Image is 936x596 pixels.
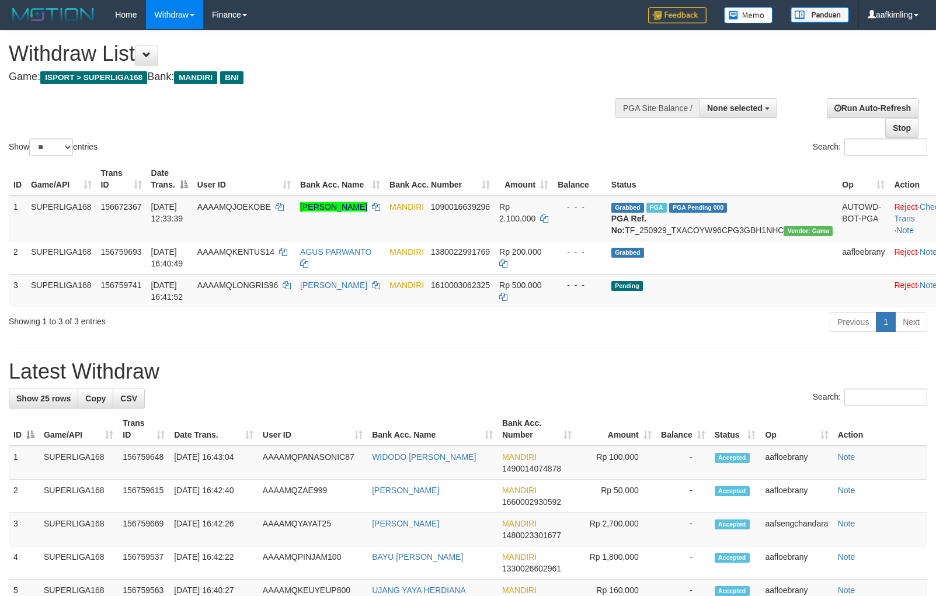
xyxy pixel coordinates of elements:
a: Reject [894,280,917,290]
span: Copy [85,394,106,403]
th: Op: activate to sort column ascending [760,413,833,446]
th: Trans ID: activate to sort column ascending [96,162,147,196]
span: AAAAMQKENTUS14 [197,247,274,257]
a: BAYU [PERSON_NAME] [372,552,463,562]
span: Copy 1330026602961 to clipboard [502,564,561,573]
span: MANDIRI [389,202,424,212]
td: 2 [9,480,39,513]
a: Reject [894,247,917,257]
td: - [656,446,710,480]
a: Note [838,585,855,595]
img: MOTION_logo.png [9,6,98,23]
th: Date Trans.: activate to sort column ascending [169,413,258,446]
td: Rp 50,000 [576,480,656,513]
span: Copy 1610003062325 to clipboard [431,280,490,290]
a: AGUS PARWANTO [300,247,371,257]
td: AAAAMQYAYAT25 [258,513,367,546]
td: 1 [9,196,26,241]
a: Run Auto-Refresh [827,98,918,118]
td: - [656,480,710,513]
td: aafloebrany [760,480,833,513]
span: Accepted [715,453,750,463]
span: Grabbed [611,203,644,213]
span: Copy 1660002930592 to clipboard [502,497,561,507]
th: Game/API: activate to sort column ascending [39,413,118,446]
th: Amount: activate to sort column ascending [495,162,553,196]
td: TF_250929_TXACOYW96CPG3GBH1NHC [607,196,837,241]
b: PGA Ref. No: [611,214,646,235]
td: aafsengchandara [760,513,833,546]
span: Rp 2.100.000 [499,202,535,223]
td: - [656,513,710,546]
th: Bank Acc. Number: activate to sort column ascending [385,162,495,196]
th: Action [833,413,927,446]
td: SUPERLIGA168 [39,513,118,546]
th: User ID: activate to sort column ascending [193,162,295,196]
span: Copy 1480023301677 to clipboard [502,531,561,540]
a: Stop [885,118,918,138]
th: ID: activate to sort column descending [9,413,39,446]
td: 2 [9,241,26,274]
span: Grabbed [611,248,644,258]
a: Copy [78,389,113,408]
span: Copy 1490014074878 to clipboard [502,464,561,473]
td: [DATE] 16:42:40 [169,480,258,513]
span: Accepted [715,486,750,496]
a: Note [838,452,855,462]
td: [DATE] 16:42:22 [169,546,258,580]
span: Copy 1090016639296 to clipboard [431,202,490,212]
td: 156759648 [118,446,169,480]
td: SUPERLIGA168 [39,480,118,513]
select: Showentries [29,138,73,156]
span: None selected [707,103,763,113]
span: MANDIRI [502,519,537,528]
th: Date Trans.: activate to sort column descending [147,162,193,196]
span: 156759741 [101,280,142,290]
label: Search: [813,389,927,406]
td: 3 [9,513,39,546]
span: Show 25 rows [16,394,71,403]
span: [DATE] 16:41:52 [151,280,183,302]
td: AAAAMQPINJAM100 [258,546,367,580]
label: Show entries [9,138,98,156]
span: Pending [611,281,643,291]
td: SUPERLIGA168 [26,241,96,274]
td: AAAAMQZAE999 [258,480,367,513]
th: ID [9,162,26,196]
td: SUPERLIGA168 [39,446,118,480]
label: Search: [813,138,927,156]
span: Accepted [715,519,750,529]
th: Bank Acc. Name: activate to sort column ascending [295,162,385,196]
a: 1 [876,312,896,332]
a: Reject [894,202,917,212]
span: PGA Pending [669,203,728,213]
span: 156672367 [101,202,142,212]
th: Bank Acc. Number: activate to sort column ascending [497,413,576,446]
a: [PERSON_NAME] [300,202,367,212]
td: [DATE] 16:42:26 [169,513,258,546]
span: Accepted [715,553,750,563]
th: Balance: activate to sort column ascending [656,413,710,446]
th: User ID: activate to sort column ascending [258,413,367,446]
span: Vendor URL: https://trx31.1velocity.biz [784,226,833,236]
span: MANDIRI [502,585,537,595]
div: - - - [558,246,602,258]
span: [DATE] 16:40:49 [151,247,183,268]
span: AAAAMQJOEKOBE [197,202,271,212]
td: 4 [9,546,39,580]
th: Status [607,162,837,196]
span: 156759693 [101,247,142,257]
button: None selected [700,98,777,118]
a: [PERSON_NAME] [372,519,439,528]
a: Note [838,519,855,528]
div: - - - [558,279,602,291]
td: AAAAMQPANASONIC87 [258,446,367,480]
img: Feedback.jpg [648,7,707,23]
td: Rp 100,000 [576,446,656,480]
span: ISPORT > SUPERLIGA168 [40,71,147,84]
td: 156759669 [118,513,169,546]
td: aafloebrany [760,546,833,580]
td: Rp 1,800,000 [576,546,656,580]
span: CSV [120,394,137,403]
span: BNI [220,71,243,84]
